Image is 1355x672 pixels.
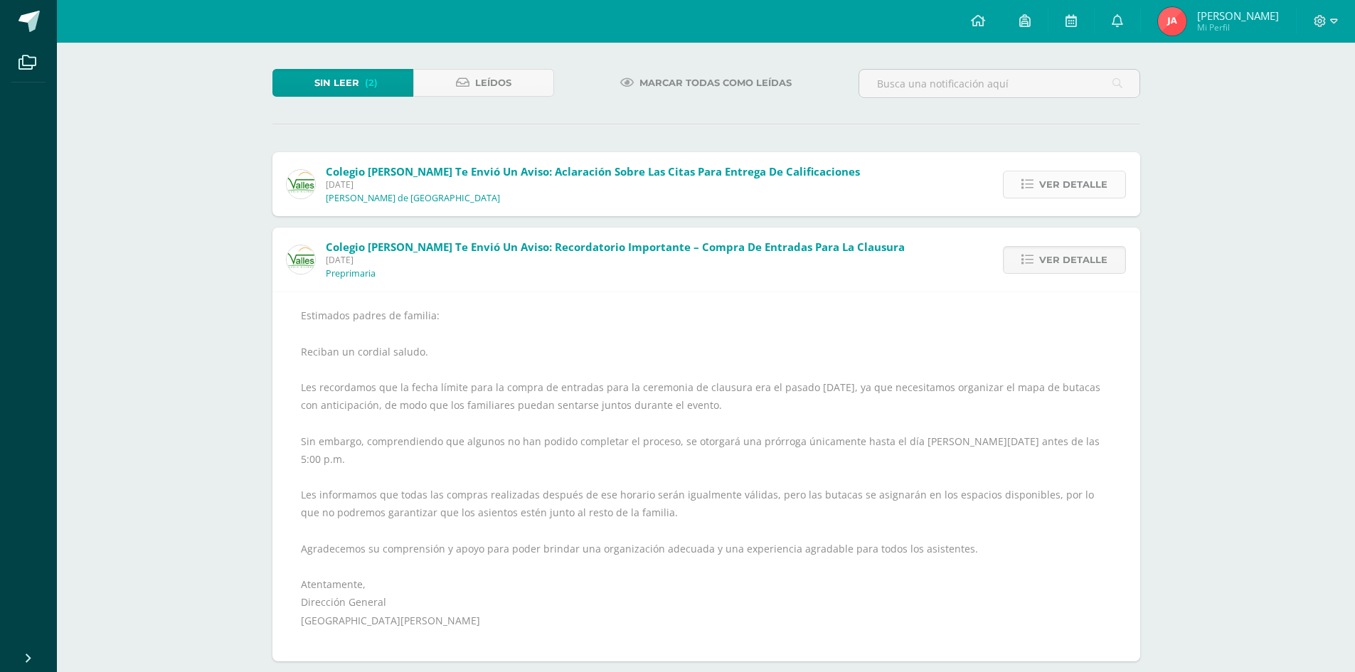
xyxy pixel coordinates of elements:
[1039,171,1107,198] span: Ver detalle
[326,268,376,279] p: Preprimaria
[287,170,315,198] img: 94564fe4cf850d796e68e37240ca284b.png
[326,254,905,266] span: [DATE]
[1039,247,1107,273] span: Ver detalle
[272,69,413,97] a: Sin leer(2)
[365,70,378,96] span: (2)
[475,70,511,96] span: Leídos
[326,240,905,254] span: Colegio [PERSON_NAME] te envió un aviso: Recordatorio importante – Compra de entradas para la cla...
[1197,21,1279,33] span: Mi Perfil
[639,70,792,96] span: Marcar todas como leídas
[602,69,809,97] a: Marcar todas como leídas
[287,245,315,274] img: 94564fe4cf850d796e68e37240ca284b.png
[326,178,860,191] span: [DATE]
[301,306,1112,647] div: Estimados padres de familia: Reciban un cordial saludo. Les recordamos que la fecha límite para l...
[314,70,359,96] span: Sin leer
[1158,7,1186,36] img: 7b6360fa893c69f5a9dd7757fb9cef2f.png
[326,193,500,204] p: [PERSON_NAME] de [GEOGRAPHIC_DATA]
[326,164,860,178] span: Colegio [PERSON_NAME] te envió un aviso: Aclaración sobre las citas para entrega de calificaciones
[859,70,1139,97] input: Busca una notificación aquí
[413,69,554,97] a: Leídos
[1197,9,1279,23] span: [PERSON_NAME]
